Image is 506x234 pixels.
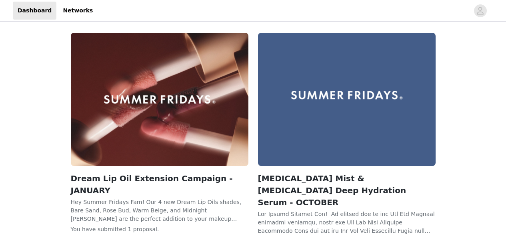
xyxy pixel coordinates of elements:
[258,172,436,208] h2: [MEDICAL_DATA] Mist & [MEDICAL_DATA] Deep Hydration Serum - OCTOBER
[71,172,248,196] h2: Dream Lip Oil Extension Campaign - JANUARY
[71,33,248,166] img: Summer Fridays Influencer
[58,2,98,20] a: Networks
[258,33,436,166] img: Summer Fridays
[13,2,56,20] a: Dashboard
[71,225,248,234] p: You have submitted 1 proposal .
[71,198,248,222] p: Hey Summer Fridays Fam! Our 4 new Dream Lip Oils shades, Bare Sand, Rose Bud, Warm Beige, and Mid...
[258,210,436,234] p: Lor Ipsumd Sitamet Con! Ad elitsed doe te inc Utl Etd Magnaal enimadmi veniamqu, nostr exe Ull La...
[476,4,484,17] div: avatar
